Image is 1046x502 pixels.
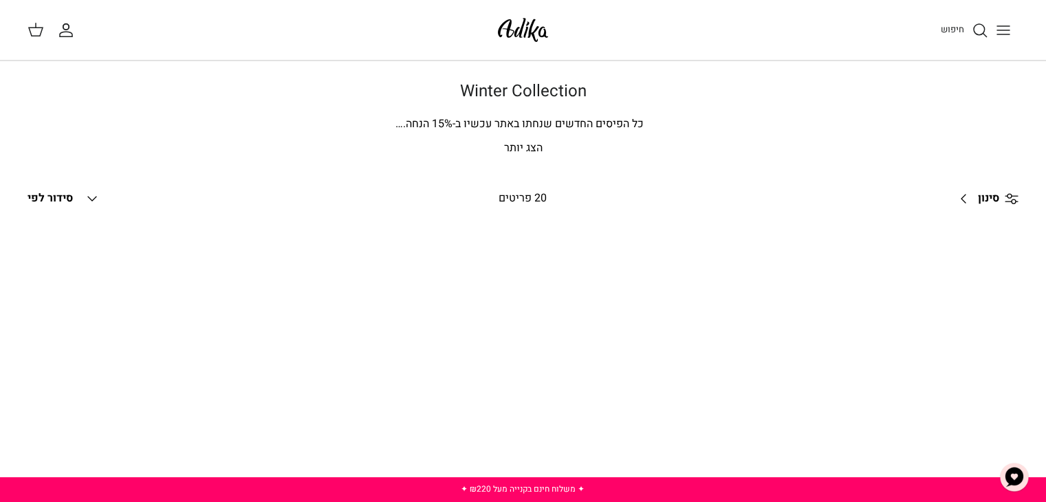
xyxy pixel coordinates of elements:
[404,190,641,208] div: 20 פריטים
[978,190,999,208] span: סינון
[432,116,444,132] span: 15
[988,15,1018,45] button: Toggle menu
[28,190,73,206] span: סידור לפי
[950,182,1018,215] a: סינון
[453,116,644,132] span: כל הפיסים החדשים שנחתו באתר עכשיו ב-
[42,82,1005,102] h1: Winter Collection
[941,22,988,39] a: חיפוש
[58,22,80,39] a: החשבון שלי
[395,116,453,132] span: % הנחה.
[42,140,1005,157] p: הצג יותר
[941,23,964,36] span: חיפוש
[28,184,100,214] button: סידור לפי
[494,14,552,46] img: Adika IL
[461,483,585,495] a: ✦ משלוח חינם בקנייה מעל ₪220 ✦
[994,457,1035,498] button: צ'אט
